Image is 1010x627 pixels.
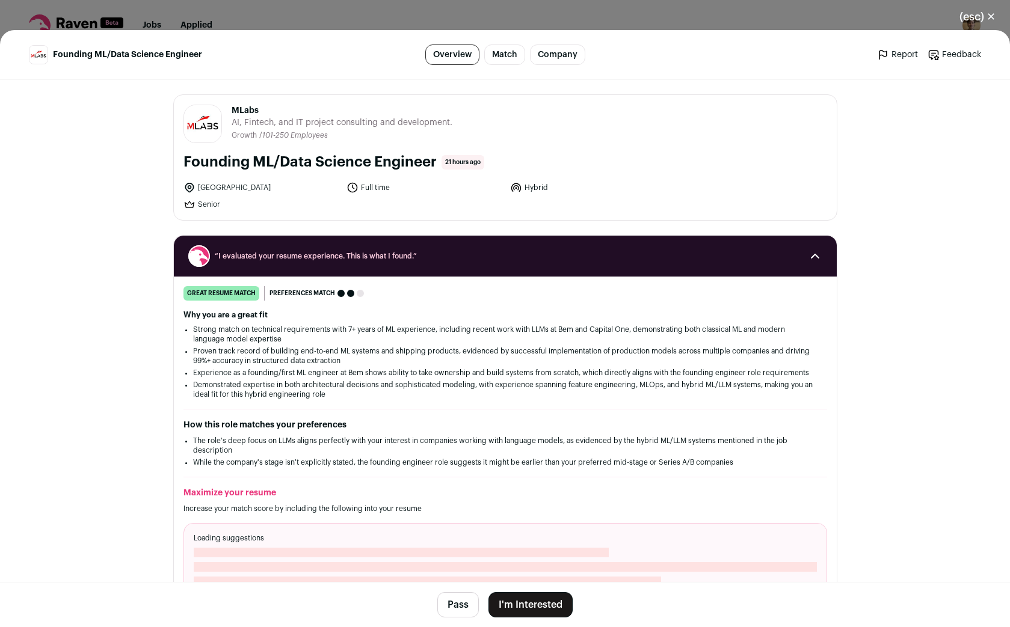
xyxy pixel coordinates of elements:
li: Demonstrated expertise in both architectural decisions and sophisticated modeling, with experienc... [193,380,818,399]
span: Founding ML/Data Science Engineer [53,49,202,61]
a: Company [530,44,585,65]
li: Full time [346,182,503,194]
li: While the company's stage isn't explicitly stated, the founding engineer role suggests it might b... [193,457,818,467]
h2: Maximize your resume [183,487,827,499]
a: Match [484,44,525,65]
li: [GEOGRAPHIC_DATA] [183,182,340,194]
li: The role's deep focus on LLMs aligns perfectly with your interest in companies working with langu... [193,436,818,455]
h2: Why you are a great fit [183,310,827,320]
a: Report [877,49,918,61]
span: 101-250 Employees [262,132,328,139]
span: MLabs [232,105,452,117]
img: d1effda0089e8ec543ae10c9fc47db8d0e861d00f8cdb010f7d9ccb6dc6f7540.jpg [184,105,221,142]
li: Senior [183,198,340,210]
a: Feedback [928,49,981,61]
div: Loading suggestions [183,523,827,596]
li: Growth [232,131,259,140]
li: / [259,131,328,140]
button: Pass [437,592,479,617]
span: Preferences match [269,287,335,299]
p: Increase your match score by including the following into your resume [183,504,827,513]
span: 21 hours ago [442,155,484,170]
li: Experience as a founding/first ML engineer at Bem shows ability to take ownership and build syste... [193,368,818,378]
span: “I evaluated your resume experience. This is what I found.” [215,251,796,261]
li: Hybrid [510,182,667,194]
div: great resume match [183,286,259,301]
img: d1effda0089e8ec543ae10c9fc47db8d0e861d00f8cdb010f7d9ccb6dc6f7540.jpg [29,46,48,64]
li: Strong match on technical requirements with 7+ years of ML experience, including recent work with... [193,325,818,344]
button: Close modal [945,4,1010,30]
button: I'm Interested [488,592,573,617]
h2: How this role matches your preferences [183,419,827,431]
h1: Founding ML/Data Science Engineer [183,153,437,172]
a: Overview [425,44,479,65]
span: AI, Fintech, and IT project consulting and development. [232,117,452,129]
li: Proven track record of building end-to-end ML systems and shipping products, evidenced by success... [193,346,818,365]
